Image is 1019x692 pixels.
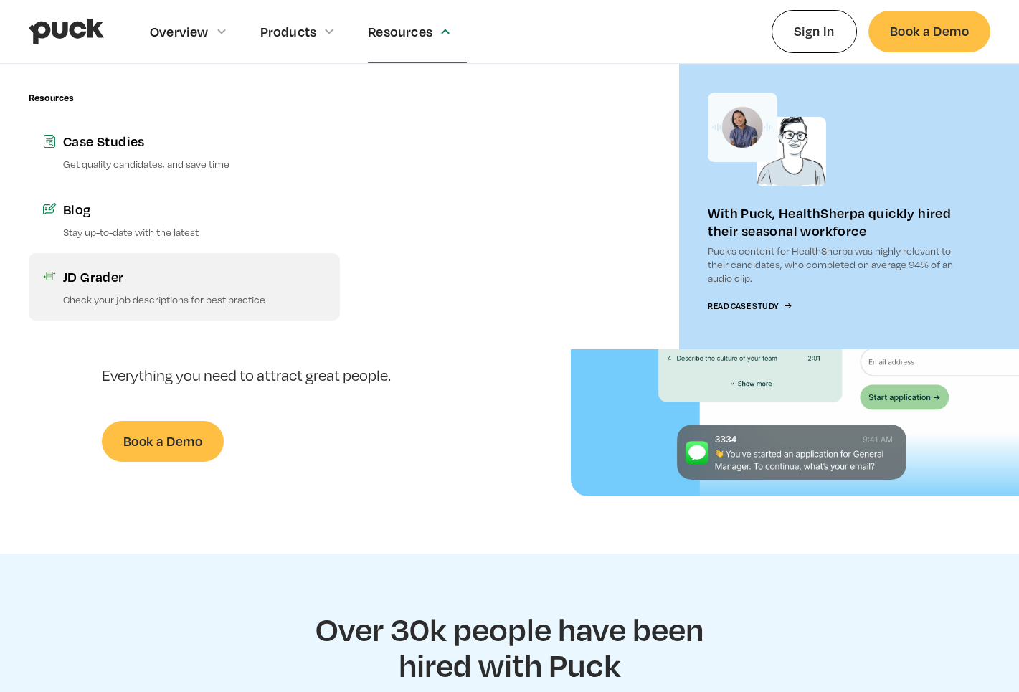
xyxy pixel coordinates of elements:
a: Book a Demo [102,421,224,462]
p: Get quality candidates, and save time [63,157,326,171]
a: BlogStay up-to-date with the latest [29,186,340,253]
a: Case StudiesGet quality candidates, and save time [29,118,340,185]
div: Products [260,24,317,39]
p: Everything you need to attract great people. [102,366,442,387]
div: Read Case Study [708,302,778,311]
div: Case Studies [63,132,326,150]
p: Check your job descriptions for best practice [63,293,326,306]
div: Resources [29,93,74,103]
p: Stay up-to-date with the latest [63,225,326,239]
h1: Get quality candidates, and save time [102,213,442,354]
div: Resources [368,24,432,39]
p: Puck’s content for HealthSherpa was highly relevant to their candidates, who completed on average... [708,244,962,285]
div: Blog [63,200,326,218]
a: JD GraderCheck your job descriptions for best practice [29,253,340,321]
h2: Over 30k people have been hired with Puck [298,611,721,682]
a: With Puck, HealthSherpa quickly hired their seasonal workforcePuck’s content for HealthSherpa was... [679,64,990,349]
a: Sign In [772,10,857,52]
div: Overview [150,24,209,39]
a: Book a Demo [868,11,990,52]
div: JD Grader [63,267,326,285]
div: With Puck, HealthSherpa quickly hired their seasonal workforce [708,204,962,240]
